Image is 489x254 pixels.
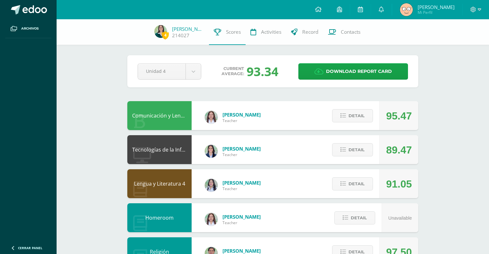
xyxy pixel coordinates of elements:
img: d9c7b72a65e1800de1590e9465332ea1.png [400,3,413,16]
img: a455c306de6069b1bdf364ebb330bb77.png [154,25,167,38]
a: Activities [246,19,286,45]
img: df6a3bad71d85cf97c4a6d1acf904499.png [205,179,218,192]
button: Detail [334,211,375,224]
span: Detail [351,212,367,224]
button: Detail [332,143,373,156]
a: Scores [209,19,246,45]
a: Record [286,19,323,45]
div: 89.47 [386,136,412,164]
button: Detail [332,177,373,190]
div: Tecnologías de la Información y la Comunicación 4 [127,135,192,164]
a: 214027 [172,32,189,39]
a: Unidad 4 [138,64,201,79]
span: Download report card [326,64,392,79]
span: Teacher [222,152,261,157]
span: [PERSON_NAME] [418,4,455,10]
button: Detail [332,109,373,122]
div: 95.47 [386,101,412,130]
span: Detail [349,110,365,122]
a: Contacts [323,19,365,45]
a: Download report card [298,63,408,80]
div: 93.34 [247,63,278,80]
span: Current average: [222,66,244,76]
span: Activities [261,29,281,35]
img: acecb51a315cac2de2e3deefdb732c9f.png [205,213,218,226]
div: Comunicación y Lenguaje L3 Inglés 4 [127,101,192,130]
span: Teacher [222,220,261,225]
div: Lengua y Literatura 4 [127,169,192,198]
a: Archivos [5,19,51,38]
div: Homeroom [127,203,192,232]
span: Record [302,29,318,35]
span: Unavailable [388,215,412,221]
img: acecb51a315cac2de2e3deefdb732c9f.png [205,111,218,124]
span: Mi Perfil [418,10,455,15]
span: [PERSON_NAME] [222,180,261,186]
span: [PERSON_NAME] [222,111,261,118]
span: [PERSON_NAME] [222,214,261,220]
span: Cerrar panel [18,246,42,250]
span: Teacher [222,186,261,191]
span: Detail [349,178,365,190]
img: 7489ccb779e23ff9f2c3e89c21f82ed0.png [205,145,218,158]
span: Teacher [222,118,261,123]
div: 91.05 [386,170,412,198]
span: 4 [162,31,169,39]
a: [PERSON_NAME] [172,26,204,32]
span: Detail [349,144,365,156]
span: Unidad 4 [146,64,177,79]
span: [PERSON_NAME] [222,248,261,254]
span: Contacts [341,29,360,35]
span: [PERSON_NAME] [222,145,261,152]
span: Scores [226,29,241,35]
span: Archivos [21,26,39,31]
